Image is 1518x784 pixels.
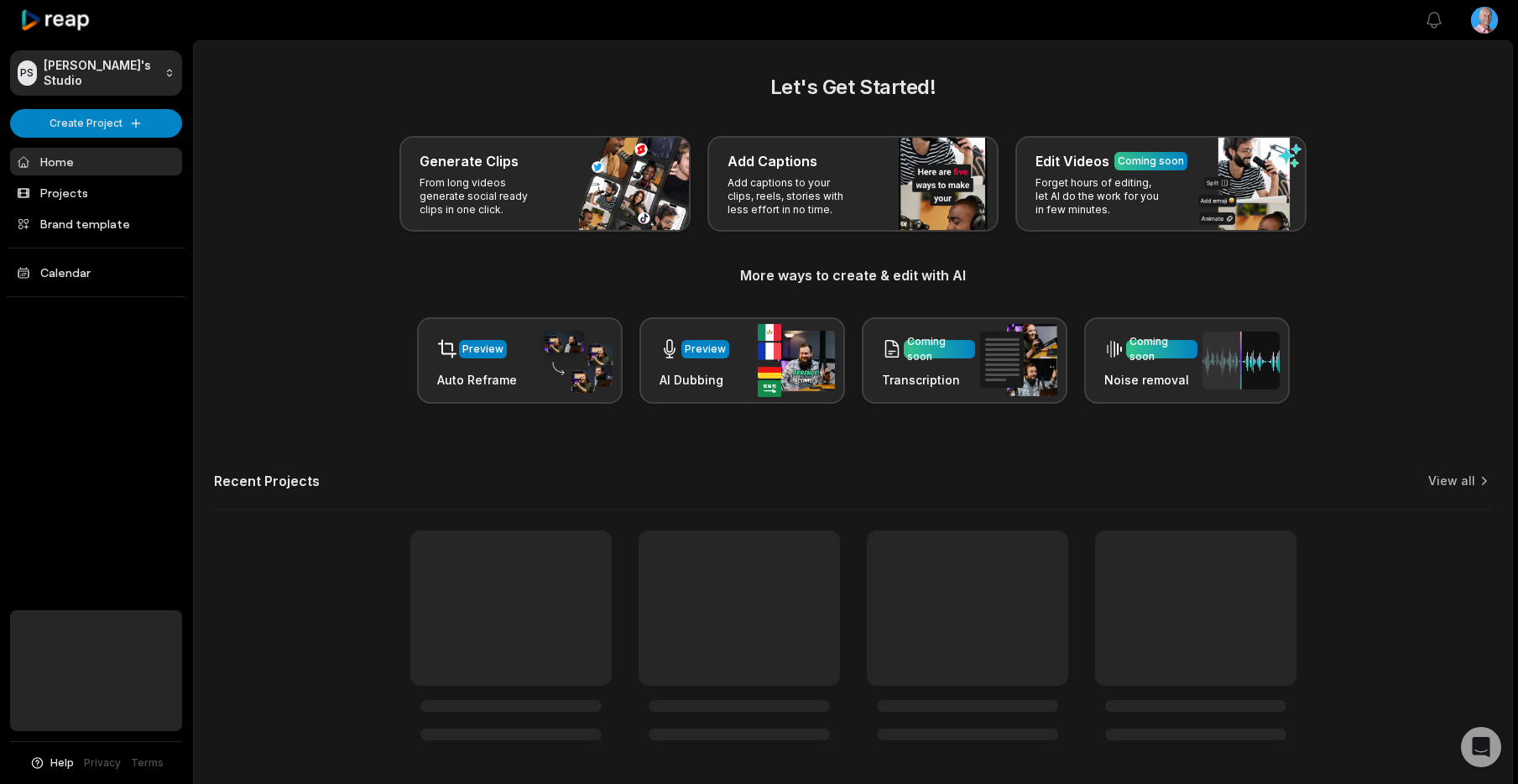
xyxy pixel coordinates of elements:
img: auto_reframe.png [535,328,613,394]
a: Projects [10,179,182,206]
div: Coming soon [1118,154,1184,169]
div: Preview [462,342,503,357]
h3: Auto Reframe [437,371,517,389]
h2: Let's Get Started! [214,72,1492,102]
div: Coming soon [907,334,972,364]
img: noise_removal.png [1202,332,1280,389]
a: Privacy [84,755,121,771]
p: From long videos generate social ready clips in one click. [420,176,550,217]
div: PS [18,60,37,86]
div: Coming soon [1129,334,1194,364]
h3: More ways to create & edit with AI [214,265,1492,285]
a: Brand template [10,210,182,238]
h3: Noise removal [1104,371,1197,389]
h3: Generate Clips [420,151,519,171]
button: Create Project [10,109,182,138]
div: Preview [685,342,726,357]
p: Add captions to your clips, reels, stories with less effort in no time. [728,176,858,217]
div: Open Intercom Messenger [1461,727,1501,767]
h3: Transcription [882,371,975,389]
p: [PERSON_NAME]'s Studio [44,58,158,88]
h3: Edit Videos [1035,151,1109,171]
img: transcription.png [980,324,1057,396]
span: Help [50,755,74,771]
a: Calendar [10,259,182,286]
h3: AI Dubbing [660,371,729,389]
a: Terms [131,755,164,771]
button: Help [29,755,74,771]
h3: Add Captions [728,151,817,171]
a: View all [1428,473,1475,489]
a: Home [10,148,182,175]
p: Forget hours of editing, let AI do the work for you in few minutes. [1035,176,1166,217]
img: ai_dubbing.png [758,324,835,397]
h2: Recent Projects [214,473,320,489]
